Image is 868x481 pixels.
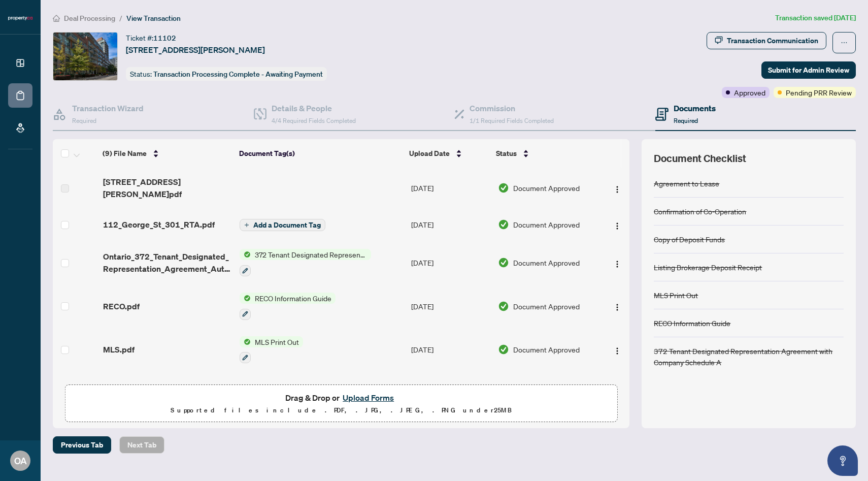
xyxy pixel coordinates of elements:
img: logo [8,15,32,21]
button: Status Icon372 Tenant Designated Representation Agreement with Company Schedule A [240,249,371,276]
h4: Transaction Wizard [72,102,144,114]
span: MLS.pdf [103,343,135,356]
span: View Transaction [126,14,181,23]
span: Required [72,117,96,124]
h4: Commission [470,102,554,114]
span: home [53,15,60,22]
img: Document Status [498,219,509,230]
article: Transaction saved [DATE] [775,12,856,24]
span: Previous Tab [61,437,103,453]
button: Submit for Admin Review [761,61,856,79]
img: Logo [613,260,621,268]
span: Document Approved [513,219,580,230]
th: (9) File Name [98,139,235,168]
li: / [119,12,122,24]
span: Transaction Processing Complete - Awaiting Payment [153,70,323,79]
span: plus [244,222,249,228]
div: Transaction Communication [727,33,818,49]
td: [DATE] [407,371,494,415]
button: Logo [609,180,625,196]
div: Copy of Deposit Funds [654,234,725,245]
div: 372 Tenant Designated Representation Agreement with Company Schedule A [654,345,844,368]
td: [DATE] [407,168,494,208]
button: Next Tab [119,436,164,454]
img: Logo [613,303,621,311]
button: Transaction Communication [707,32,826,49]
th: Document Tag(s) [235,139,405,168]
img: Logo [613,347,621,355]
span: [STREET_ADDRESS][PERSON_NAME] [126,44,265,56]
span: 11102 [153,34,176,43]
span: 4/4 Required Fields Completed [272,117,356,124]
button: Logo [609,298,625,314]
span: MLS Print Out [251,336,303,347]
div: Status: [126,67,327,81]
span: Document Approved [513,257,580,268]
button: Logo [609,216,625,233]
img: Document Status [498,257,509,268]
span: Document Approved [513,344,580,355]
div: Listing Brokerage Deposit Receipt [654,262,762,273]
span: Status [496,148,517,159]
h4: Details & People [272,102,356,114]
span: OA [14,454,27,468]
img: Document Status [498,301,509,312]
img: IMG-C12400340_1.jpg [53,33,117,80]
span: Submit for Admin Review [768,62,849,78]
img: Logo [613,185,621,194]
span: 1/1 Required Fields Completed [470,117,554,124]
span: [STREET_ADDRESS][PERSON_NAME]pdf [103,176,232,200]
td: [DATE] [407,208,494,241]
div: Agreement to Lease [654,178,719,189]
span: RECO.pdf [103,300,140,312]
button: Open asap [827,445,858,476]
img: Status Icon [240,293,251,304]
div: Confirmation of Co-Operation [654,206,746,217]
span: Upload Date [409,148,450,159]
span: Document Checklist [654,151,746,166]
h4: Documents [674,102,716,114]
button: Previous Tab [53,436,111,454]
button: Status IconRECO Information Guide [240,293,336,320]
span: Required [674,117,698,124]
div: Ticket #: [126,32,176,44]
img: Document Status [498,344,509,355]
div: MLS Print Out [654,290,698,301]
span: (9) File Name [103,148,147,159]
td: [DATE] [407,284,494,328]
span: Pending PRR Review [786,87,852,98]
span: 112_George_St_301_RTA.pdf [103,218,215,231]
span: Drag & Drop or [285,391,397,404]
img: Status Icon [240,249,251,260]
img: Logo [613,222,621,230]
span: Deal Processing [64,14,115,23]
button: Add a Document Tag [240,218,325,232]
button: Logo [609,254,625,271]
td: [DATE] [407,241,494,284]
button: Logo [609,341,625,358]
th: Upload Date [405,139,492,168]
span: Add a Document Tag [253,221,321,229]
span: Drag & Drop orUpload FormsSupported files include .PDF, .JPG, .JPEG, .PNG under25MB [65,385,617,423]
img: Document Status [498,182,509,194]
td: [DATE] [407,328,494,372]
button: Upload Forms [340,391,397,404]
img: Status Icon [240,336,251,347]
button: Status IconMLS Print Out [240,336,303,364]
span: Ontario_372_Tenant_Designated_Representation_Agreement_Authority_for_Lease_or_Purchase 1.pdf [103,250,232,275]
p: Supported files include .PDF, .JPG, .JPEG, .PNG under 25 MB [72,404,611,416]
th: Status [492,139,597,168]
div: RECO Information Guide [654,317,730,329]
span: Document Approved [513,301,580,312]
span: ellipsis [841,39,848,46]
span: Document Approved [513,182,580,194]
span: Approved [734,87,765,98]
span: RECO Information Guide [251,293,336,304]
button: Add a Document Tag [240,219,325,231]
span: 372 Tenant Designated Representation Agreement with Company Schedule A [251,249,371,260]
